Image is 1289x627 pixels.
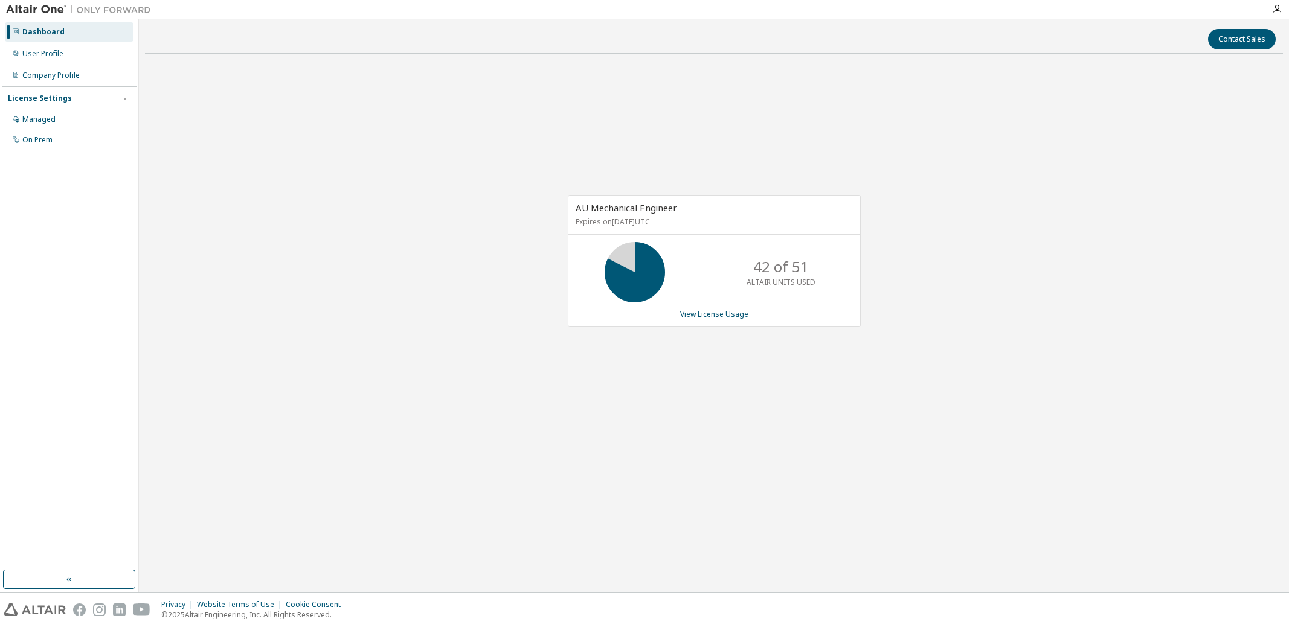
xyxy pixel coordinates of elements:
[8,94,72,103] div: License Settings
[747,277,815,287] p: ALTAIR UNITS USED
[576,217,850,227] p: Expires on [DATE] UTC
[22,49,63,59] div: User Profile
[4,603,66,616] img: altair_logo.svg
[133,603,150,616] img: youtube.svg
[22,27,65,37] div: Dashboard
[22,71,80,80] div: Company Profile
[73,603,86,616] img: facebook.svg
[113,603,126,616] img: linkedin.svg
[753,256,809,277] p: 42 of 51
[6,4,157,16] img: Altair One
[680,309,748,319] a: View License Usage
[1208,29,1276,49] button: Contact Sales
[93,603,106,616] img: instagram.svg
[161,600,197,609] div: Privacy
[197,600,286,609] div: Website Terms of Use
[22,135,53,145] div: On Prem
[576,202,677,214] span: AU Mechanical Engineer
[161,609,348,620] p: © 2025 Altair Engineering, Inc. All Rights Reserved.
[22,115,56,124] div: Managed
[286,600,348,609] div: Cookie Consent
